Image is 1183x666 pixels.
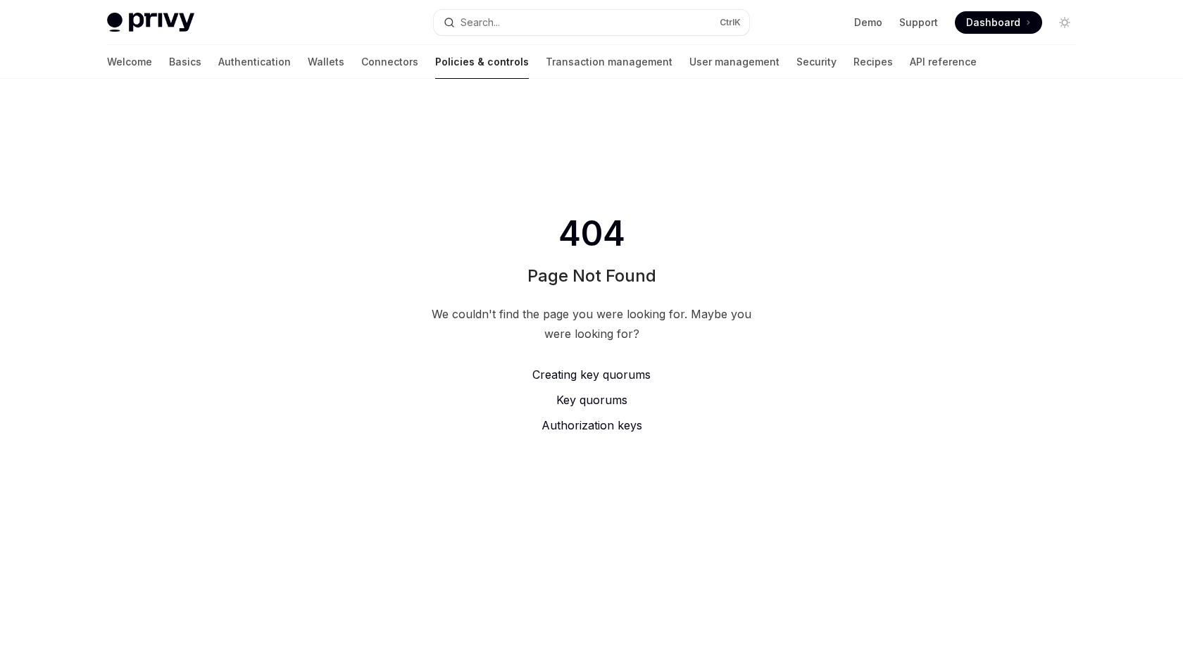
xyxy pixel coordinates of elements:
[546,45,672,79] a: Transaction management
[425,304,758,344] div: We couldn't find the page you were looking for. Maybe you were looking for?
[1053,11,1076,34] button: Toggle dark mode
[218,45,291,79] a: Authentication
[361,45,418,79] a: Connectors
[910,45,977,79] a: API reference
[542,418,642,432] span: Authorization keys
[169,45,201,79] a: Basics
[425,417,758,434] a: Authorization keys
[434,10,749,35] button: Search...CtrlK
[556,393,627,407] span: Key quorums
[425,391,758,408] a: Key quorums
[796,45,837,79] a: Security
[532,367,651,382] span: Creating key quorums
[435,45,529,79] a: Policies & controls
[720,17,741,28] span: Ctrl K
[854,15,882,30] a: Demo
[899,15,938,30] a: Support
[308,45,344,79] a: Wallets
[425,366,758,383] a: Creating key quorums
[107,13,194,32] img: light logo
[107,45,152,79] a: Welcome
[527,265,656,287] h1: Page Not Found
[966,15,1020,30] span: Dashboard
[556,214,628,253] span: 404
[955,11,1042,34] a: Dashboard
[461,14,500,31] div: Search...
[853,45,893,79] a: Recipes
[689,45,780,79] a: User management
